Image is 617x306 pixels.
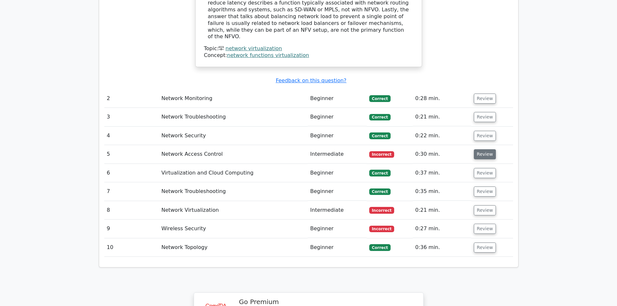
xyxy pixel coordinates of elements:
a: network virtualization [225,45,282,51]
span: Correct [369,132,390,139]
td: 0:35 min. [413,182,471,201]
div: Concept: [204,52,413,59]
td: Beginner [308,238,367,257]
td: Network Topology [159,238,308,257]
td: Network Monitoring [159,89,308,108]
td: Intermediate [308,201,367,220]
button: Review [474,168,496,178]
td: 0:21 min. [413,108,471,126]
td: 0:27 min. [413,220,471,238]
span: Correct [369,244,390,251]
td: Network Security [159,127,308,145]
button: Review [474,94,496,104]
td: 0:36 min. [413,238,471,257]
td: 9 [104,220,159,238]
button: Review [474,131,496,141]
td: 0:37 min. [413,164,471,182]
td: Wireless Security [159,220,308,238]
button: Review [474,112,496,122]
span: Incorrect [369,207,394,213]
span: Correct [369,170,390,176]
button: Review [474,149,496,159]
span: Correct [369,188,390,195]
td: Beginner [308,127,367,145]
button: Review [474,224,496,234]
div: Topic: [204,45,413,52]
span: Correct [369,114,390,120]
td: 5 [104,145,159,164]
td: Beginner [308,164,367,182]
td: Network Virtualization [159,201,308,220]
td: 3 [104,108,159,126]
span: Incorrect [369,226,394,232]
span: Correct [369,95,390,102]
td: Beginner [308,108,367,126]
td: Beginner [308,89,367,108]
td: Beginner [308,220,367,238]
td: 0:22 min. [413,127,471,145]
button: Review [474,205,496,215]
td: Network Access Control [159,145,308,164]
a: Feedback on this question? [276,77,346,84]
td: 8 [104,201,159,220]
td: Beginner [308,182,367,201]
td: 6 [104,164,159,182]
td: Network Troubleshooting [159,108,308,126]
td: Intermediate [308,145,367,164]
a: network functions virtualization [227,52,309,58]
td: 0:30 min. [413,145,471,164]
td: 0:28 min. [413,89,471,108]
td: Virtualization and Cloud Computing [159,164,308,182]
td: Network Troubleshooting [159,182,308,201]
button: Review [474,243,496,253]
td: 0:21 min. [413,201,471,220]
td: 2 [104,89,159,108]
span: Incorrect [369,151,394,158]
td: 10 [104,238,159,257]
td: 7 [104,182,159,201]
td: 4 [104,127,159,145]
button: Review [474,187,496,197]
